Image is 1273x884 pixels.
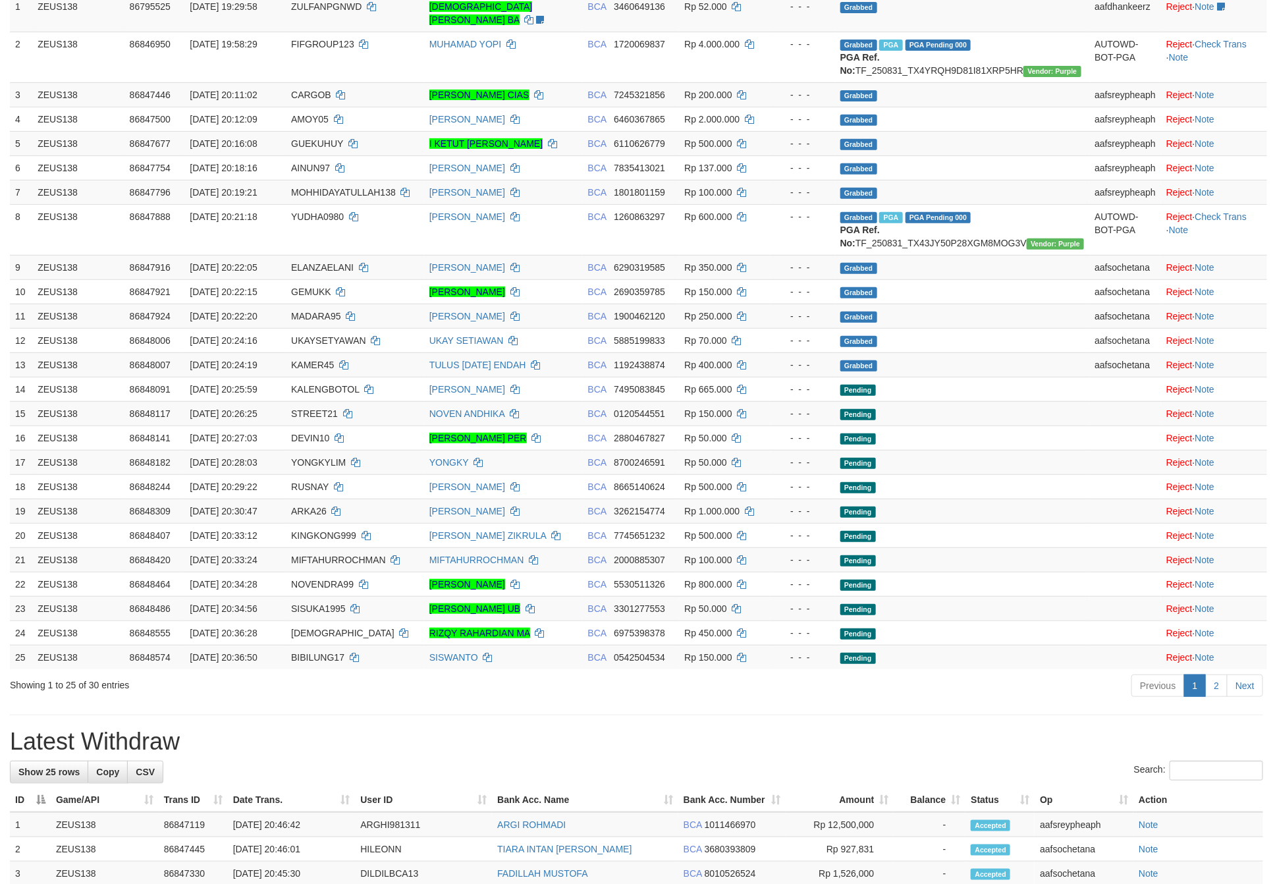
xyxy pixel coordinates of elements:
td: ZEUS138 [32,255,124,279]
a: [PERSON_NAME] [429,579,505,590]
span: Grabbed [840,312,877,323]
td: · [1161,401,1267,426]
span: [DATE] 19:58:29 [190,39,257,49]
span: Copy 1720069837 to clipboard [614,39,665,49]
span: Rp 4.000.000 [684,39,740,49]
a: Copy [88,761,128,783]
a: Note [1195,579,1215,590]
span: Pending [840,409,876,420]
td: 7 [10,180,32,204]
span: Copy [96,767,119,777]
span: Grabbed [840,115,877,126]
td: · [1161,426,1267,450]
span: BCA [588,287,607,297]
span: ZULFANPGNWD [291,1,362,12]
a: Reject [1166,603,1193,614]
span: [DATE] 20:24:16 [190,335,257,346]
span: KAMER45 [291,360,334,370]
a: MUHAMAD YOPI [429,39,501,49]
a: Note [1195,408,1215,419]
span: MOHHIDAYATULLAH138 [291,187,396,198]
a: [PERSON_NAME] [429,482,505,492]
a: CSV [127,761,163,783]
td: ZEUS138 [32,328,124,352]
td: aafsochetana [1089,255,1161,279]
td: aafsreypheaph [1089,82,1161,107]
span: GEMUKK [291,287,331,297]
span: Copy 6110626779 to clipboard [614,138,665,149]
span: 86848007 [130,360,171,370]
td: TF_250831_TX4YRQH9D81I81XRP5HR [835,32,1090,82]
td: aafsochetana [1089,328,1161,352]
span: Rp 500.000 [684,138,732,149]
a: RIZQY RAHARDIAN MA [429,628,530,638]
td: 16 [10,426,32,450]
a: Note [1139,819,1158,830]
td: aafsreypheaph [1089,155,1161,180]
a: [PERSON_NAME] CIAS [429,90,529,100]
td: · [1161,377,1267,401]
a: Reject [1166,506,1193,516]
td: 9 [10,255,32,279]
a: Reject [1166,530,1193,541]
td: aafsreypheaph [1089,180,1161,204]
span: Show 25 rows [18,767,80,777]
span: Vendor URL: https://trx4.1velocity.biz [1023,66,1081,77]
td: · [1161,82,1267,107]
td: · [1161,107,1267,131]
span: AMOY05 [291,114,329,124]
span: Grabbed [840,188,877,199]
span: DEVIN10 [291,433,329,443]
td: 12 [10,328,32,352]
span: MADARA95 [291,311,340,321]
a: [DEMOGRAPHIC_DATA][PERSON_NAME] BA [429,1,533,25]
td: ZEUS138 [32,279,124,304]
a: Reject [1166,1,1193,12]
span: BCA [588,163,607,173]
span: Copy 1192438874 to clipboard [614,360,665,370]
a: Note [1195,311,1215,321]
span: BCA [588,311,607,321]
span: Pending [840,385,876,396]
span: Copy 1260863297 to clipboard [614,211,665,222]
th: ID: activate to sort column descending [10,788,51,812]
span: Rp 600.000 [684,211,732,222]
a: Note [1195,603,1215,614]
span: 86848141 [130,433,171,443]
span: BCA [588,90,607,100]
a: Check Trans [1195,211,1247,222]
span: [DATE] 20:18:16 [190,163,257,173]
a: Note [1195,506,1215,516]
span: Copy 3460649136 to clipboard [614,1,665,12]
a: Note [1195,163,1215,173]
span: AINUN97 [291,163,330,173]
td: ZEUS138 [32,304,124,328]
a: Reject [1166,39,1193,49]
span: 86847754 [130,163,171,173]
span: Copy 7495083845 to clipboard [614,384,665,395]
a: Reject [1166,311,1193,321]
a: Reject [1166,579,1193,590]
a: Reject [1166,335,1193,346]
span: Rp 150.000 [684,287,732,297]
a: Reject [1166,262,1193,273]
span: Rp 200.000 [684,90,732,100]
b: PGA Ref. No: [840,225,880,248]
div: - - - [776,261,830,274]
div: - - - [776,407,830,420]
span: BCA [588,408,607,419]
span: BCA [588,335,607,346]
span: [DATE] 20:22:05 [190,262,257,273]
span: [DATE] 20:12:09 [190,114,257,124]
span: Rp 137.000 [684,163,732,173]
td: ZEUS138 [32,377,124,401]
td: aafsochetana [1089,304,1161,328]
span: Rp 100.000 [684,187,732,198]
span: BCA [588,384,607,395]
a: 1 [1184,675,1206,697]
th: Bank Acc. Number: activate to sort column ascending [678,788,786,812]
td: 4 [10,107,32,131]
a: Note [1195,360,1215,370]
a: TULUS [DATE] ENDAH [429,360,526,370]
span: Rp 250.000 [684,311,732,321]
